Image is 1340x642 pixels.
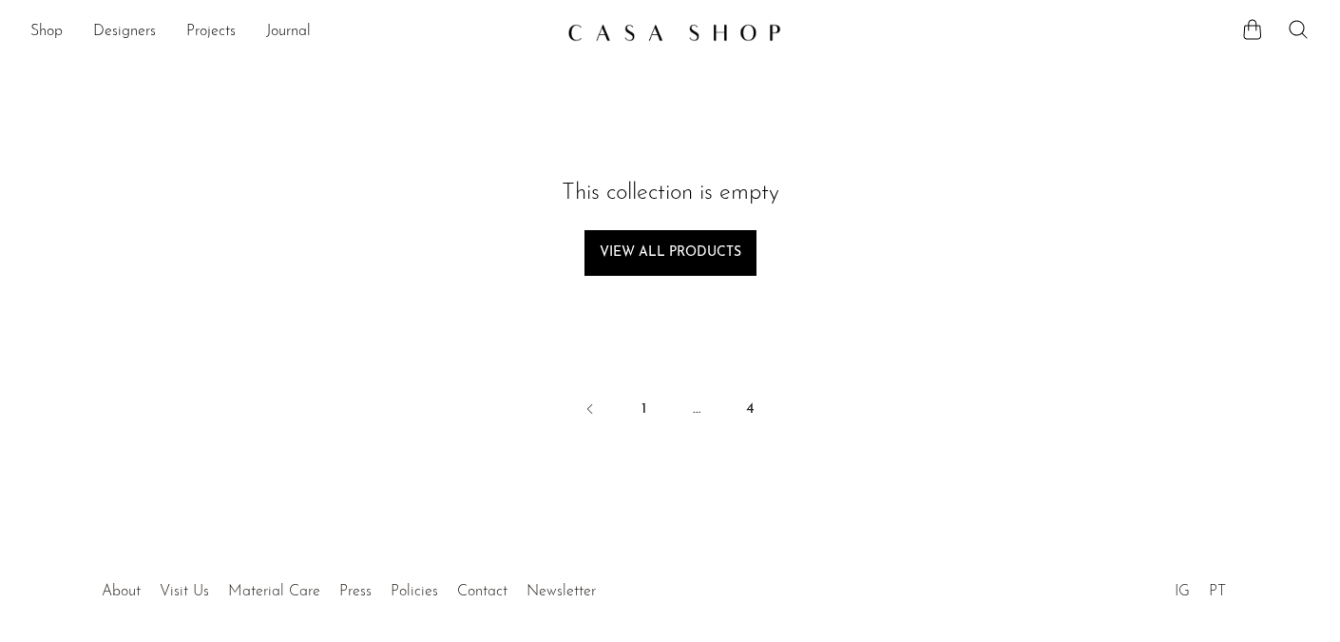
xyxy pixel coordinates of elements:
a: 1 [624,390,662,428]
a: View all products [584,230,756,276]
a: Contact [457,584,507,599]
ul: Social Medias [1165,569,1235,605]
a: Policies [391,584,438,599]
nav: Desktop navigation [30,16,552,49]
a: Journal [266,20,311,45]
ul: Quick links [92,569,605,605]
h2: This collection is empty [98,175,1243,211]
a: IG [1175,584,1190,599]
ul: NEW HEADER MENU [30,16,552,49]
a: Projects [186,20,236,45]
a: Press [339,584,372,599]
a: Material Care [228,584,320,599]
a: Shop [30,20,63,45]
a: About [102,584,141,599]
span: … [678,390,716,428]
a: Previous [571,390,609,432]
a: 4 [731,390,769,428]
a: Visit Us [160,584,209,599]
a: Designers [93,20,156,45]
a: PT [1209,584,1226,599]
